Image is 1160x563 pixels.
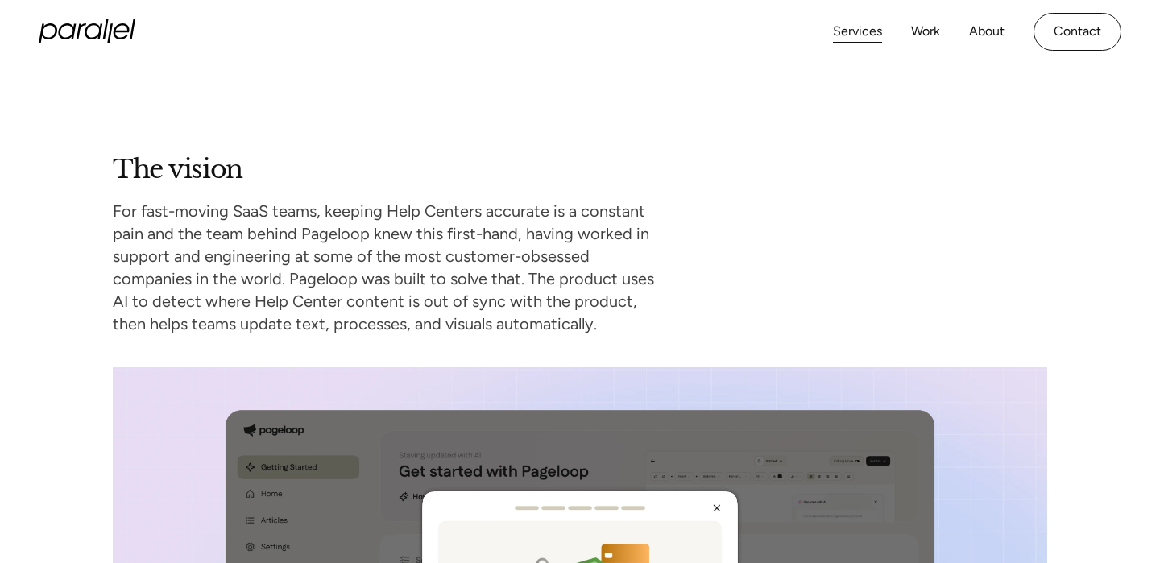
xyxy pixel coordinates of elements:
p: For fast-moving SaaS teams, keeping Help Centers accurate is a constant pain and the team behind ... [113,200,667,335]
a: Work [911,20,940,43]
h2: The vision [113,153,242,187]
a: Contact [1034,13,1121,51]
a: About [969,20,1005,43]
a: home [39,19,135,43]
a: Services [833,20,882,43]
